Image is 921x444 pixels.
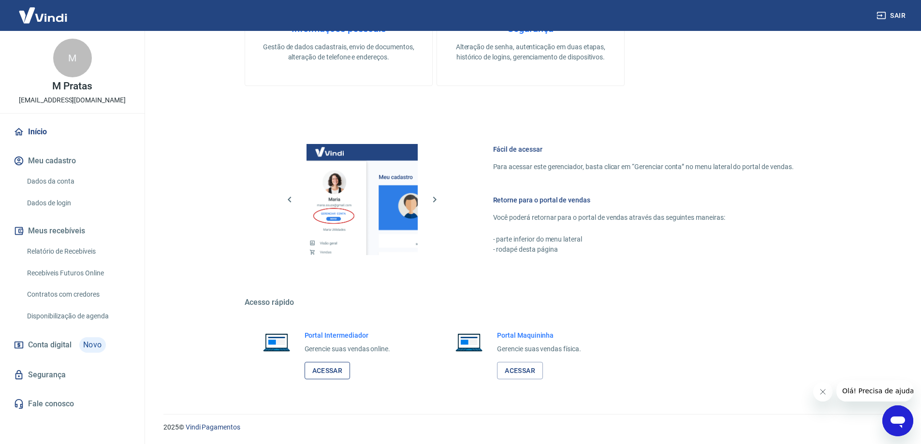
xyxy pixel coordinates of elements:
img: Vindi [12,0,74,30]
a: Contratos com credores [23,285,133,304]
button: Sair [875,7,909,25]
a: Recebíveis Futuros Online [23,263,133,283]
p: - rodapé desta página [493,244,794,255]
iframe: Botão para abrir a janela de mensagens [882,405,913,436]
a: Início [12,121,133,143]
a: Acessar [305,362,351,380]
p: - parte inferior do menu lateral [493,234,794,244]
p: Para acessar este gerenciador, basta clicar em “Gerenciar conta” no menu lateral do portal de ven... [493,162,794,172]
p: Você poderá retornar para o portal de vendas através das seguintes maneiras: [493,213,794,223]
iframe: Mensagem da empresa [836,380,913,401]
a: Disponibilização de agenda [23,306,133,326]
a: Conta digitalNovo [12,333,133,357]
iframe: Fechar mensagem [813,382,833,401]
button: Meu cadastro [12,150,133,172]
a: Vindi Pagamentos [186,423,240,431]
span: Conta digital [28,338,72,352]
a: Acessar [497,362,543,380]
p: Gestão de dados cadastrais, envio de documentos, alteração de telefone e endereços. [261,42,417,62]
a: Dados de login [23,193,133,213]
p: 2025 © [163,422,898,432]
a: Relatório de Recebíveis [23,242,133,261]
h6: Portal Intermediador [305,330,391,340]
img: Imagem da dashboard mostrando o botão de gerenciar conta na sidebar no lado esquerdo [307,144,418,255]
h6: Fácil de acessar [493,144,794,154]
p: [EMAIL_ADDRESS][DOMAIN_NAME] [19,95,126,105]
img: Imagem de um notebook aberto [449,330,489,354]
span: Olá! Precisa de ajuda? [6,7,81,14]
span: Novo [79,337,106,353]
a: Dados da conta [23,172,133,191]
div: M [53,39,92,77]
p: Alteração de senha, autenticação em duas etapas, histórico de logins, gerenciamento de dispositivos. [453,42,609,62]
p: Gerencie suas vendas online. [305,344,391,354]
a: Segurança [12,364,133,386]
p: Gerencie suas vendas física. [497,344,581,354]
h6: Portal Maquininha [497,330,581,340]
p: M Pratas [52,81,92,91]
img: Imagem de um notebook aberto [256,330,297,354]
a: Fale conosco [12,393,133,415]
button: Meus recebíveis [12,220,133,242]
h5: Acesso rápido [245,298,817,307]
h6: Retorne para o portal de vendas [493,195,794,205]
